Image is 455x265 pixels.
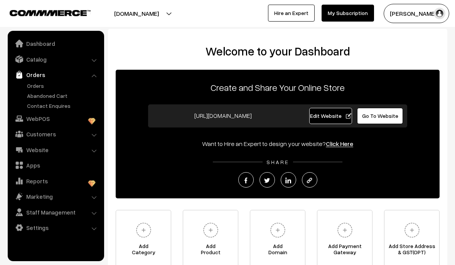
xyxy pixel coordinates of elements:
[25,102,101,110] a: Contact Enquires
[317,243,372,258] span: Add Payment Gateway
[268,5,315,22] a: Hire an Expert
[87,4,186,23] button: [DOMAIN_NAME]
[200,220,221,241] img: plus.svg
[10,10,91,16] img: COMMMERCE
[10,158,101,172] a: Apps
[326,140,353,148] a: Click Here
[322,5,374,22] a: My Subscription
[10,221,101,235] a: Settings
[25,82,101,90] a: Orders
[116,139,440,148] div: Want to Hire an Expert to design your website?
[334,220,356,241] img: plus.svg
[263,159,293,165] span: SHARE
[133,220,154,241] img: plus.svg
[10,205,101,219] a: Staff Management
[401,220,423,241] img: plus.svg
[10,52,101,66] a: Catalog
[362,112,398,119] span: Go To Website
[10,143,101,157] a: Website
[10,68,101,82] a: Orders
[10,8,77,17] a: COMMMERCE
[116,243,171,258] span: Add Category
[10,190,101,203] a: Marketing
[183,243,238,258] span: Add Product
[434,8,445,19] img: user
[116,44,440,58] h2: Welcome to your Dashboard
[116,81,440,94] p: Create and Share Your Online Store
[384,243,439,258] span: Add Store Address & GST(OPT)
[10,174,101,188] a: Reports
[250,243,305,258] span: Add Domain
[267,220,288,241] img: plus.svg
[10,112,101,126] a: WebPOS
[309,108,352,124] a: Edit Website
[10,127,101,141] a: Customers
[25,92,101,100] a: Abandoned Cart
[10,37,101,50] a: Dashboard
[384,4,449,23] button: [PERSON_NAME]…
[310,112,351,119] span: Edit Website
[357,108,403,124] a: Go To Website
